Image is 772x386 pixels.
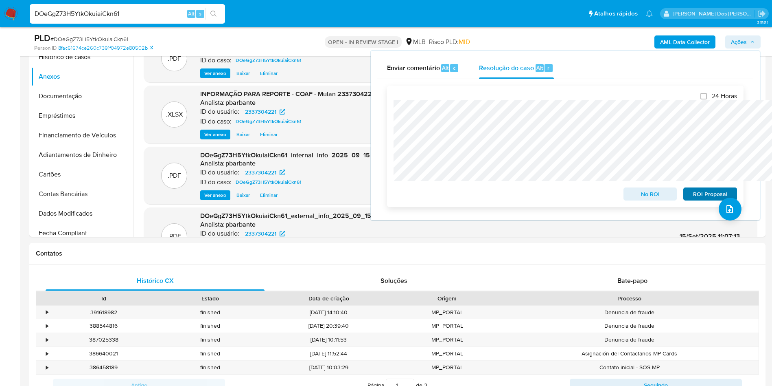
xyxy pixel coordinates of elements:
[547,64,549,72] span: r
[731,35,747,49] span: Ações
[204,130,226,139] span: Ver anexo
[157,306,264,319] div: finished
[719,198,741,221] button: upload-file
[232,55,305,65] a: DOeGgZ73H5YtkOkuiaiCkn61
[536,64,543,72] span: Alt
[200,68,230,78] button: Ver anexo
[660,35,710,49] b: AML Data Collector
[260,130,278,139] span: Eliminar
[200,99,225,107] p: Analista:
[205,8,222,20] button: search-icon
[394,319,501,333] div: MP_PORTAL
[394,333,501,346] div: MP_PORTAL
[700,93,707,99] input: 24 Horas
[50,361,157,374] div: 386458189
[31,47,133,67] button: Histórico de casos
[31,145,133,165] button: Adiantamentos de Dinheiro
[36,249,759,258] h1: Contatos
[200,211,629,221] span: DOeGgZ73H5YtkOkuiaiCkn61_external_info_2025_09_15__11_07_06.pdf - DOeGgZ73H5YtkOkuiaiCkn61_extern...
[50,306,157,319] div: 391618982
[50,347,157,360] div: 386640021
[623,187,677,201] button: No ROI
[256,68,282,78] button: Eliminar
[501,333,759,346] div: Denuncia de fraude
[200,130,230,139] button: Ver anexo
[225,99,256,107] h6: pbarbante
[654,35,715,49] button: AML Data Collector
[245,229,276,238] span: 2337304221
[394,361,501,374] div: MP_PORTAL
[232,68,254,78] button: Baixar
[381,276,407,285] span: Soluções
[31,204,133,223] button: Dados Modificados
[442,64,448,72] span: Alt
[260,191,278,199] span: Eliminar
[725,35,761,49] button: Ações
[204,69,226,77] span: Ver anexo
[34,44,57,52] b: Person ID
[240,107,290,117] a: 2337304221
[459,37,470,46] span: MID
[157,347,264,360] div: finished
[264,333,394,346] div: [DATE] 10:11:53
[168,54,181,63] p: .PDF
[200,108,239,116] p: ID do usuário:
[501,347,759,360] div: Asignación del Contactanos MP Cards
[200,229,239,238] p: ID do usuário:
[680,232,740,241] span: 15/Set/2025 11:07:13
[264,347,394,360] div: [DATE] 11:52:44
[200,117,232,126] p: ID do caso:
[501,319,759,333] div: Denuncia de fraude
[137,276,174,285] span: Histórico CX
[245,107,276,117] span: 2337304221
[453,64,455,72] span: c
[683,187,737,201] button: ROI Proposal
[387,63,440,72] span: Enviar comentário
[236,191,250,199] span: Baixar
[264,306,394,319] div: [DATE] 14:10:40
[256,190,282,200] button: Eliminar
[200,190,230,200] button: Ver anexo
[264,361,394,374] div: [DATE] 10:03:29
[617,276,647,285] span: Bate-papo
[232,177,305,187] a: DOeGgZ73H5YtkOkuiaiCkn61
[200,89,451,99] span: INFORMAÇÃO PARA REPORTE - COAF - Mulan 2337304221_2025_09_15_07_28_02
[594,9,638,18] span: Atalhos rápidos
[225,159,256,168] h6: pbarbante
[394,347,501,360] div: MP_PORTAL
[240,168,290,177] a: 2337304221
[232,130,254,139] button: Baixar
[157,361,264,374] div: finished
[236,55,302,65] span: DOeGgZ73H5YtkOkuiaiCkn61
[225,221,256,229] h6: pbarbante
[200,56,232,64] p: ID do caso:
[200,168,239,176] p: ID do usuário:
[506,294,753,302] div: Processo
[31,106,133,126] button: Empréstimos
[757,19,768,26] span: 3.158.1
[200,150,623,160] span: DOeGgZ73H5YtkOkuiaiCkn61_internal_info_2025_09_15__11_07_13.pdf - DOeGgZ73H5YtkOkuiaiCkn61_intern...
[46,350,48,357] div: •
[240,229,290,238] a: 2337304221
[31,184,133,204] button: Contas Bancárias
[405,37,426,46] div: MLB
[166,110,183,119] p: .XLSX
[188,10,195,18] span: Alt
[646,10,653,17] a: Notificações
[236,130,250,139] span: Baixar
[501,361,759,374] div: Contato inicial - SOS MP
[46,309,48,316] div: •
[157,319,264,333] div: finished
[325,36,402,48] p: OPEN - IN REVIEW STAGE I
[629,188,671,200] span: No ROI
[236,117,302,126] span: DOeGgZ73H5YtkOkuiaiCkn61
[429,37,470,46] span: Risco PLD:
[673,10,755,18] p: priscilla.barbante@mercadopago.com.br
[157,333,264,346] div: finished
[757,9,766,18] a: Sair
[31,126,133,145] button: Financiamento de Veículos
[236,177,302,187] span: DOeGgZ73H5YtkOkuiaiCkn61
[31,223,133,243] button: Fecha Compliant
[245,168,276,177] span: 2337304221
[199,10,201,18] span: s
